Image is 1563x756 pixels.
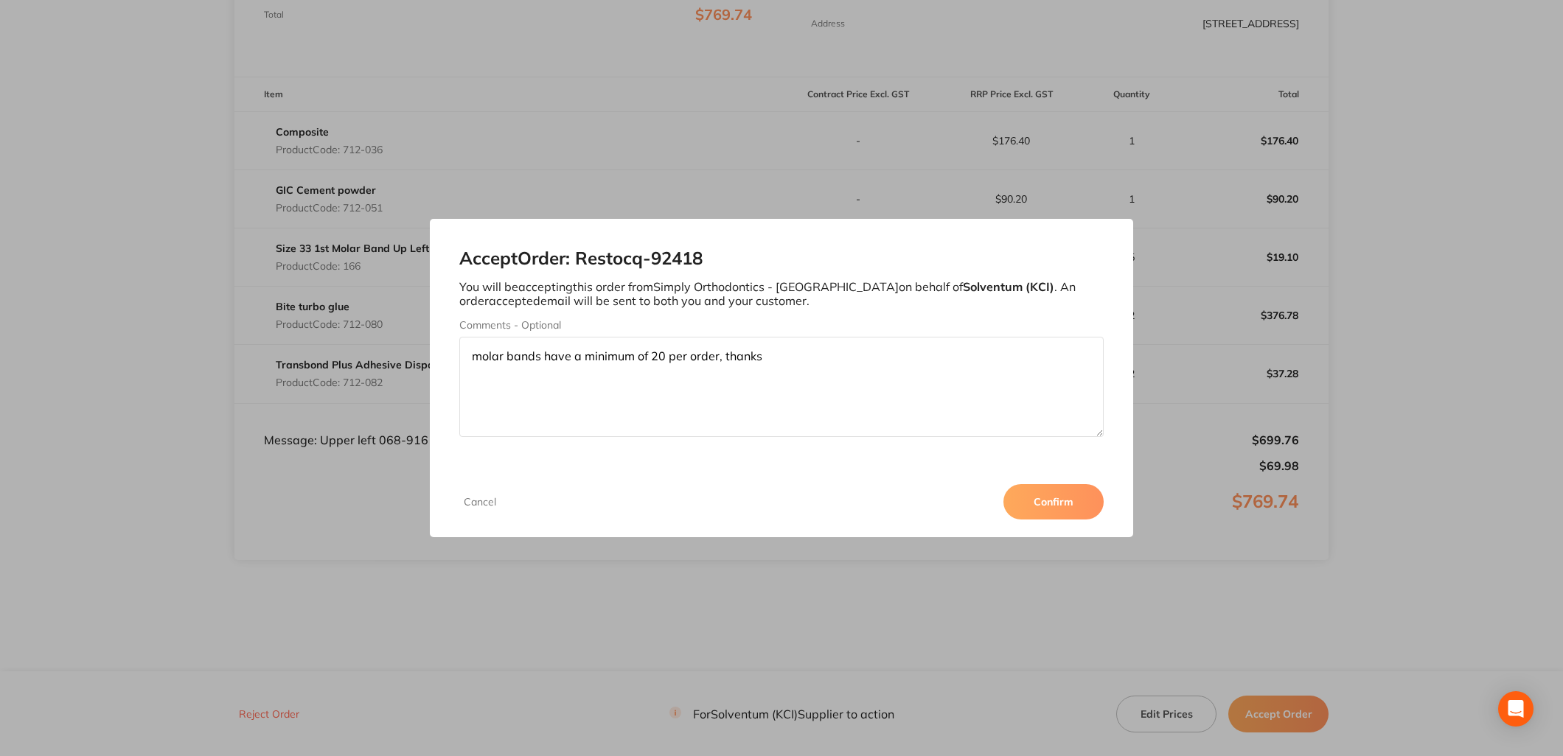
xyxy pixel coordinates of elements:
[459,337,1104,437] textarea: molar bands have a minimum of 20 per order, thanks
[1498,691,1534,727] div: Open Intercom Messenger
[459,495,501,508] button: Cancel
[1003,484,1104,519] button: Confirm
[963,279,1054,294] b: Solventum (KCI)
[459,248,1104,269] h2: Accept Order: Restocq- 92418
[459,280,1104,307] p: You will be accepting this order from Simply Orthodontics - [GEOGRAPHIC_DATA] on behalf of . An o...
[459,319,1104,331] label: Comments - Optional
